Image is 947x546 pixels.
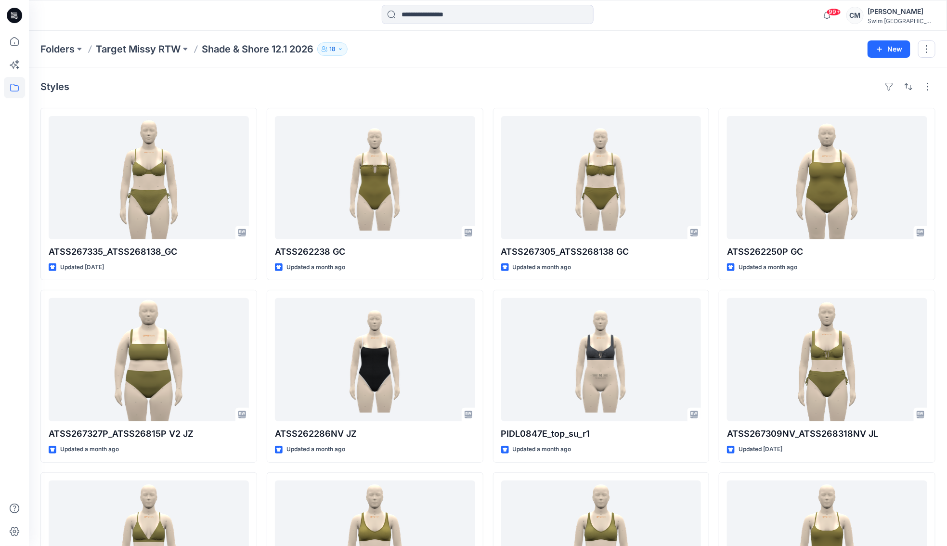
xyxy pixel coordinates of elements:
p: Updated a month ago [513,262,571,273]
p: Updated a month ago [60,444,119,455]
h4: Styles [40,81,69,92]
div: [PERSON_NAME] [868,6,935,17]
a: Target Missy RTW [96,42,181,56]
p: ATSS262238 GC [275,245,475,259]
a: PIDL0847E_top_su_r1 [501,298,701,421]
a: Folders [40,42,75,56]
p: ATSS267327P_ATSS26815P V2 JZ [49,427,249,441]
span: 99+ [827,8,841,16]
p: ATSS267309NV_ATSS268318NV JL [727,427,927,441]
button: New [868,40,910,58]
a: ATSS267305_ATSS268138 GC [501,116,701,239]
a: ATSS267309NV_ATSS268318NV JL [727,298,927,421]
p: Updated a month ago [286,262,345,273]
button: 18 [317,42,348,56]
p: Updated a month ago [513,444,571,455]
a: ATSS267335_ATSS268138_GC [49,116,249,239]
p: ATSS267335_ATSS268138_GC [49,245,249,259]
a: ATSS267327P_ATSS26815P V2 JZ [49,298,249,421]
div: CM [846,7,864,24]
div: Swim [GEOGRAPHIC_DATA] [868,17,935,25]
p: ATSS267305_ATSS268138 GC [501,245,701,259]
a: ATSS262250P GC [727,116,927,239]
p: 18 [329,44,336,54]
p: Shade & Shore 12.1 2026 [202,42,313,56]
p: ATSS262286NV JZ [275,427,475,441]
p: ATSS262250P GC [727,245,927,259]
p: PIDL0847E_top_su_r1 [501,427,701,441]
a: ATSS262286NV JZ [275,298,475,421]
p: Updated a month ago [286,444,345,455]
p: Updated a month ago [739,262,797,273]
a: ATSS262238 GC [275,116,475,239]
p: Updated [DATE] [60,262,104,273]
p: Updated [DATE] [739,444,782,455]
